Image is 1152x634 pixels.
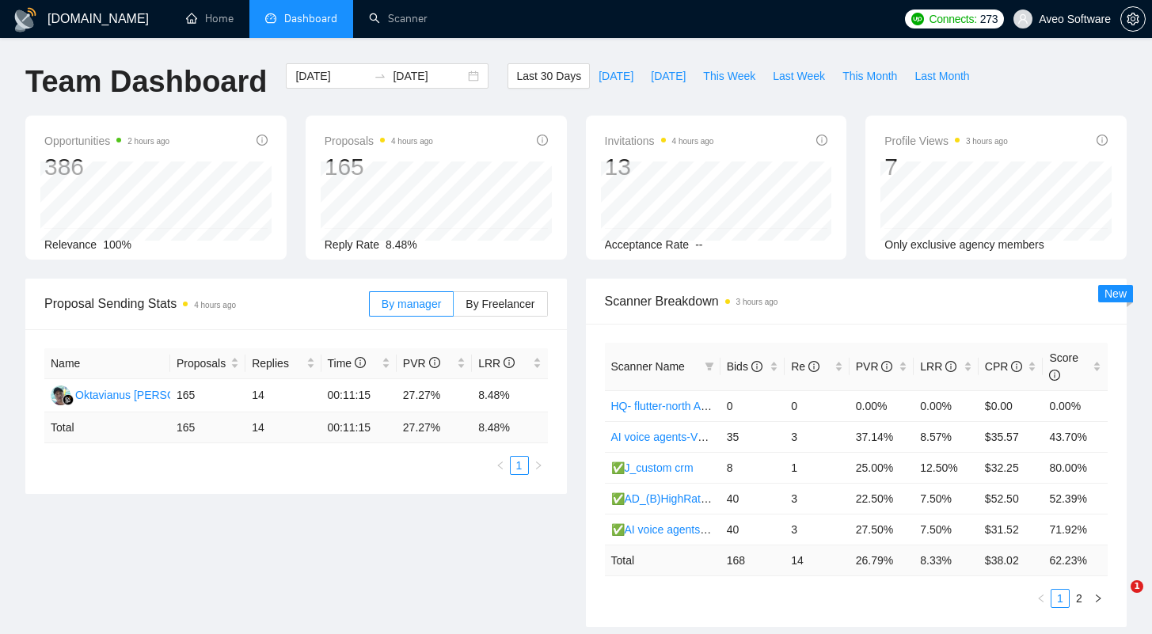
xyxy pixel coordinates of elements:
[695,238,702,251] span: --
[529,456,548,475] li: Next Page
[694,63,764,89] button: This Week
[478,357,515,370] span: LRR
[611,360,685,373] span: Scanner Name
[979,452,1044,483] td: $32.25
[1043,421,1108,452] td: 43.70%
[979,514,1044,545] td: $31.52
[25,63,267,101] h1: Team Dashboard
[911,13,924,25] img: upwork-logo.png
[979,421,1044,452] td: $35.57
[386,238,417,251] span: 8.48%
[785,452,850,483] td: 1
[13,7,38,32] img: logo
[1098,580,1136,618] iframe: Intercom live chat
[720,390,785,421] td: 0
[842,67,897,85] span: This Month
[672,137,714,146] time: 4 hours ago
[1049,351,1078,382] span: Score
[611,461,694,474] a: ✅J_custom crm
[284,12,337,25] span: Dashboard
[1043,452,1108,483] td: 80.00%
[1070,589,1089,608] li: 2
[701,355,717,378] span: filter
[1104,287,1127,300] span: New
[611,400,808,412] a: HQ- flutter-north AM Europe- healthcare
[44,412,170,443] td: Total
[245,348,321,379] th: Replies
[44,152,169,182] div: 386
[985,360,1022,373] span: CPR
[245,412,321,443] td: 14
[529,456,548,475] button: right
[75,386,252,404] div: Oktavianus [PERSON_NAME] Tape
[1036,594,1046,603] span: left
[127,137,169,146] time: 2 hours ago
[1043,545,1108,575] td: 62.23 %
[391,137,433,146] time: 4 hours ago
[177,355,227,372] span: Proposals
[834,63,906,89] button: This Month
[170,379,245,412] td: 165
[605,291,1108,311] span: Scanner Breakdown
[537,135,548,146] span: info-circle
[496,461,505,470] span: left
[720,545,785,575] td: 168
[720,514,785,545] td: 40
[1032,589,1051,608] li: Previous Page
[44,348,170,379] th: Name
[980,10,998,28] span: 273
[599,67,633,85] span: [DATE]
[265,13,276,24] span: dashboard
[472,412,547,443] td: 8.48 %
[914,67,969,85] span: Last Month
[1093,594,1103,603] span: right
[791,360,819,373] span: Re
[720,452,785,483] td: 8
[850,421,914,452] td: 37.14%
[325,152,433,182] div: 165
[914,390,979,421] td: 0.00%
[374,70,386,82] span: to
[651,67,686,85] span: [DATE]
[511,457,528,474] a: 1
[850,545,914,575] td: 26.79 %
[1043,483,1108,514] td: 52.39%
[466,298,534,310] span: By Freelancer
[727,360,762,373] span: Bids
[491,456,510,475] li: Previous Page
[884,131,1008,150] span: Profile Views
[472,379,547,412] td: 8.48%
[884,238,1044,251] span: Only exclusive agency members
[816,135,827,146] span: info-circle
[1120,13,1146,25] a: setting
[382,298,441,310] span: By manager
[429,357,440,368] span: info-circle
[1089,589,1108,608] li: Next Page
[914,421,979,452] td: 8.57%
[914,483,979,514] td: 7.50%
[850,452,914,483] td: 25.00%
[321,379,397,412] td: 00:11:15
[397,412,472,443] td: 27.27 %
[257,135,268,146] span: info-circle
[856,360,893,373] span: PVR
[374,70,386,82] span: swap-right
[929,10,976,28] span: Connects:
[808,361,819,372] span: info-circle
[605,131,714,150] span: Invitations
[510,456,529,475] li: 1
[611,431,718,443] a: AI voice agents-V2JC
[773,67,825,85] span: Last Week
[1097,135,1108,146] span: info-circle
[605,238,690,251] span: Acceptance Rate
[605,152,714,182] div: 13
[1043,514,1108,545] td: 71.92%
[245,379,321,412] td: 14
[785,390,850,421] td: 0
[605,545,720,575] td: Total
[1051,590,1069,607] a: 1
[1043,390,1108,421] td: 0.00%
[534,461,543,470] span: right
[705,362,714,371] span: filter
[186,12,234,25] a: homeHome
